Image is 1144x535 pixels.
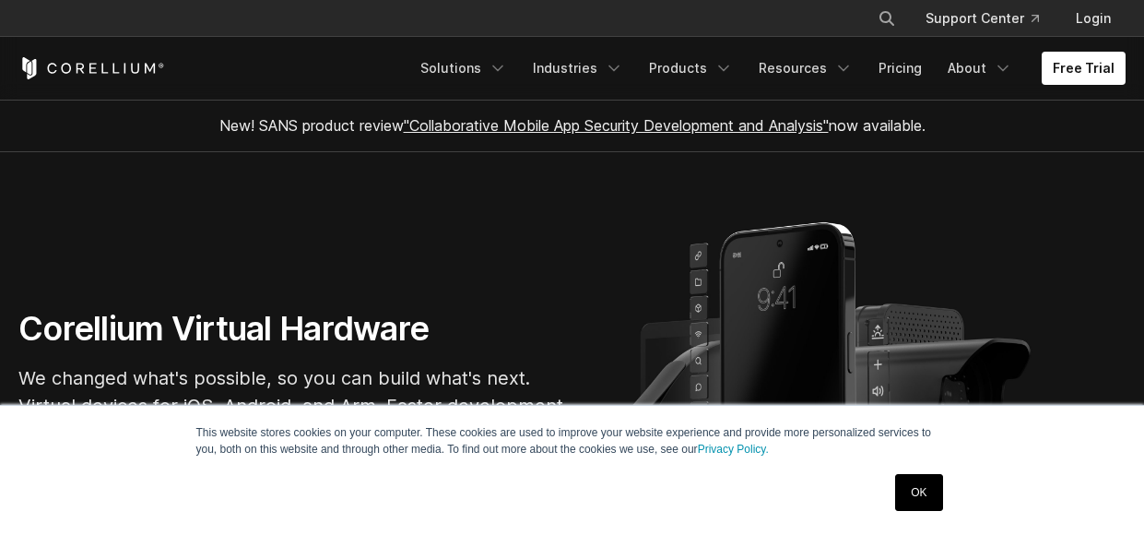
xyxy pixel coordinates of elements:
a: Industries [522,52,634,85]
h1: Corellium Virtual Hardware [18,308,572,350]
a: Pricing [867,52,933,85]
a: Corellium Home [18,57,165,79]
a: Login [1061,2,1126,35]
a: Support Center [911,2,1054,35]
div: Navigation Menu [409,52,1126,85]
a: Products [638,52,744,85]
a: Solutions [409,52,518,85]
a: Resources [748,52,864,85]
div: Navigation Menu [855,2,1126,35]
a: Free Trial [1042,52,1126,85]
p: This website stores cookies on your computer. These cookies are used to improve your website expe... [196,424,949,458]
button: Search [870,2,903,35]
a: "Collaborative Mobile App Security Development and Analysis" [404,116,829,135]
p: We changed what's possible, so you can build what's next. Virtual devices for iOS, Android, and A... [18,364,572,447]
a: OK [895,474,942,511]
span: New! SANS product review now available. [219,116,926,135]
a: About [937,52,1023,85]
a: Privacy Policy. [698,443,769,456]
